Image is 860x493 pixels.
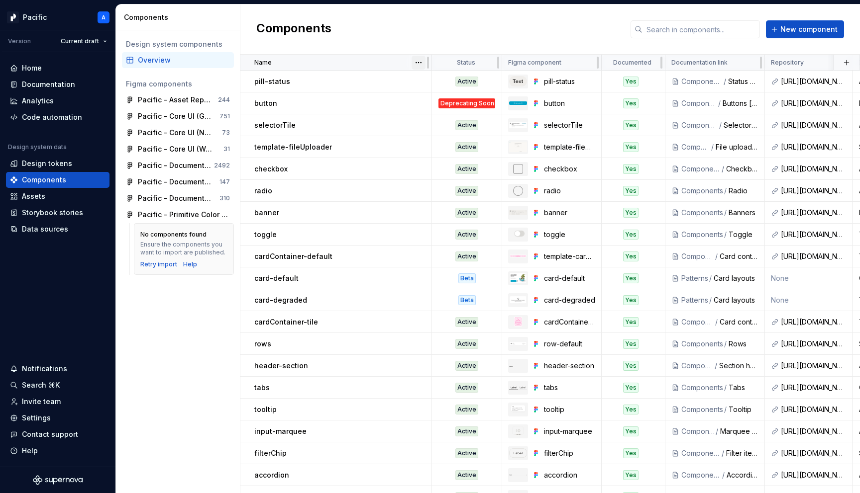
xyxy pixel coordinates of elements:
a: Help [183,260,197,268]
div: Yes [623,251,639,261]
div: Contact support [22,429,78,439]
div: Pacific - Core UI (Native) [138,128,212,138]
div: Yes [623,120,639,130]
a: Pacific - Core UI (Web)31 [122,141,234,157]
img: row-default [509,341,527,346]
p: card-default [254,273,299,283]
img: input-marquee [511,425,526,437]
div: Yes [623,208,639,218]
span: Current draft [61,37,99,45]
div: Overview [138,55,230,65]
div: 73 [222,129,230,137]
div: Beta [458,295,476,305]
div: Components [681,120,718,130]
div: Yes [623,405,639,414]
div: Active [455,120,478,130]
div: [URL][DOMAIN_NAME] [781,98,846,108]
div: Beta [458,273,476,283]
p: tooltip [254,405,277,414]
p: cardContainer-default [254,251,332,261]
div: / [718,120,724,130]
div: Yes [623,77,639,86]
button: Search ⌘K [6,377,109,393]
div: 244 [218,96,230,104]
div: Yes [623,273,639,283]
div: Active [455,317,478,327]
div: Active [455,251,478,261]
p: template-fileUploader [254,142,332,152]
p: radio [254,186,272,196]
div: Tooltip [729,405,758,414]
div: Buttons [old] [723,98,758,108]
div: Filter items [726,448,758,458]
p: input-marquee [254,426,307,436]
div: Data sources [22,224,68,234]
p: Documented [613,59,651,67]
a: Analytics [6,93,109,109]
div: Components [681,230,723,240]
p: pill-status [254,77,290,86]
div: Design system components [126,39,230,49]
div: Components [681,405,723,414]
img: card-degraded [509,296,527,305]
div: 147 [219,178,230,186]
div: / [708,295,714,305]
div: Section header [719,361,758,371]
p: tabs [254,383,270,393]
p: Documentation link [671,59,728,67]
div: Components [681,98,717,108]
div: / [708,273,714,283]
div: Settings [22,413,51,423]
p: cardContainer-tile [254,317,318,327]
img: radio [512,185,524,197]
div: Components [681,317,714,327]
td: None [765,289,853,311]
p: accordion [254,470,289,480]
div: Yes [623,339,639,349]
div: [URL][DOMAIN_NAME] [781,251,846,261]
div: / [723,186,729,196]
div: Active [455,361,478,371]
span: New component [780,24,838,34]
div: / [714,251,720,261]
img: button [509,101,527,104]
img: tooltip [509,404,527,414]
div: Active [455,186,478,196]
div: Yes [623,98,639,108]
div: Patterns [681,295,708,305]
div: Components [681,164,721,174]
a: Pacific - Core UI (Native)73 [122,125,234,141]
p: Figma component [508,59,561,67]
input: Search in components... [643,20,760,38]
button: Current draft [56,34,111,48]
div: Radio [729,186,758,196]
div: Components [681,208,723,218]
button: Contact support [6,426,109,442]
button: Notifications [6,361,109,377]
div: [URL][DOMAIN_NAME] [781,142,846,152]
a: Storybook stories [6,205,109,221]
div: [URL][DOMAIN_NAME] [781,164,846,174]
div: / [721,470,727,480]
p: checkbox [254,164,288,174]
div: Components [124,12,236,22]
div: tabs [544,383,595,393]
div: Invite team [22,397,61,407]
div: Yes [623,186,639,196]
div: cardContainer-tile [544,317,595,327]
a: Home [6,60,109,76]
div: / [715,426,720,436]
img: cardContainer-tile [513,316,523,328]
div: card-degraded [544,295,595,305]
div: Rows [729,339,758,349]
div: Components [22,175,66,185]
div: Yes [623,470,639,480]
a: Pacific - Asset Repository (Flags)244 [122,92,234,108]
div: 310 [219,194,230,202]
div: radio [544,186,595,196]
div: / [717,98,723,108]
div: [URL][DOMAIN_NAME] [781,405,846,414]
div: / [723,383,729,393]
div: filterChip [544,448,595,458]
div: / [723,208,729,218]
